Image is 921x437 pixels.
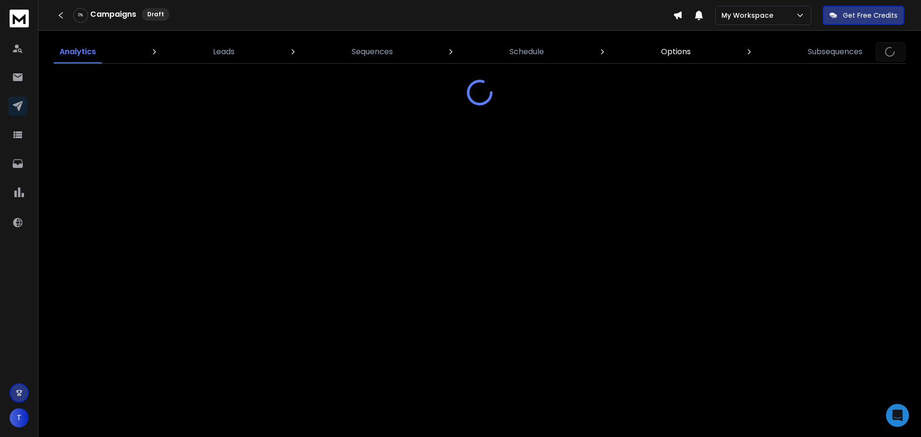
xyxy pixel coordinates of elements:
[886,404,909,427] div: Open Intercom Messenger
[509,46,544,58] p: Schedule
[10,10,29,27] img: logo
[843,11,897,20] p: Get Free Credits
[54,40,102,63] a: Analytics
[352,46,393,58] p: Sequences
[10,408,29,427] button: T
[721,11,777,20] p: My Workspace
[142,8,169,21] div: Draft
[346,40,399,63] a: Sequences
[59,46,96,58] p: Analytics
[823,6,904,25] button: Get Free Credits
[213,46,235,58] p: Leads
[655,40,697,63] a: Options
[78,12,83,18] p: 0 %
[802,40,868,63] a: Subsequences
[90,9,136,20] h1: Campaigns
[207,40,240,63] a: Leads
[661,46,691,58] p: Options
[504,40,550,63] a: Schedule
[808,46,862,58] p: Subsequences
